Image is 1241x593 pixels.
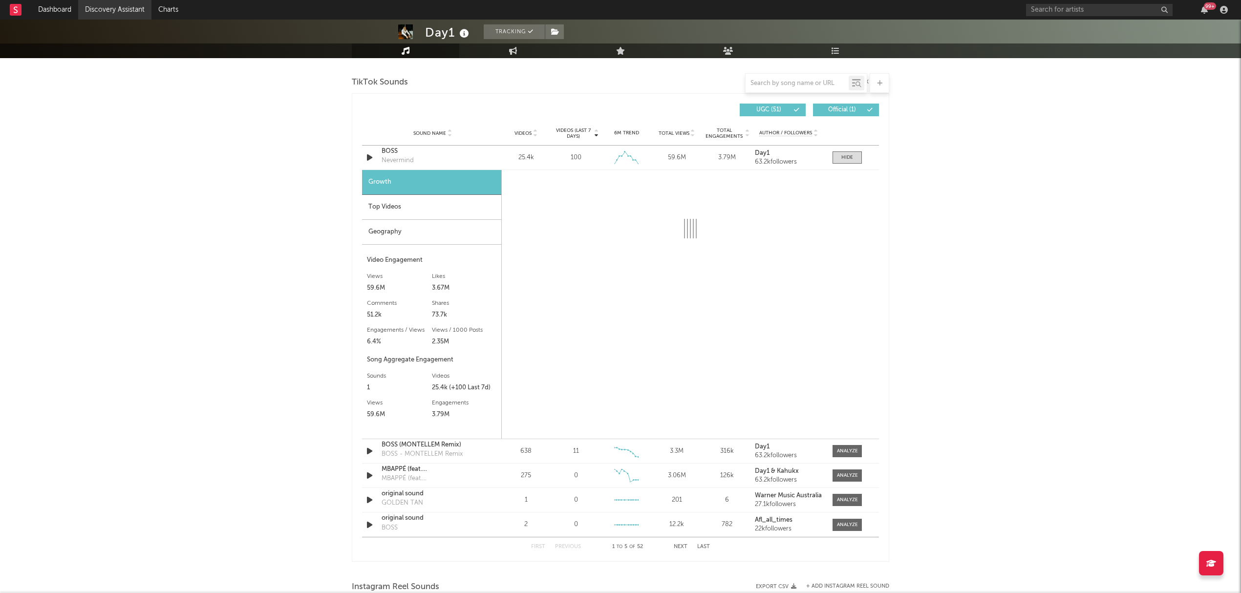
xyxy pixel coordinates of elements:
[503,520,549,529] div: 2
[382,147,484,156] a: BOSS
[1201,6,1208,14] button: 99+
[755,159,823,166] div: 63.2k followers
[755,492,823,499] a: Warner Music Australia
[432,324,497,336] div: Views / 1000 Posts
[413,130,446,136] span: Sound Name
[759,130,812,136] span: Author / Followers
[574,495,578,505] div: 0
[705,471,750,481] div: 126k
[503,471,549,481] div: 275
[740,104,806,116] button: UGC(51)
[432,382,497,394] div: 25.4k (+100 Last 7d)
[382,498,423,508] div: GOLDEN TAN
[654,446,700,456] div: 3.3M
[367,254,496,266] div: Video Engagement
[697,544,710,550] button: Last
[1204,2,1216,10] div: 99 +
[432,409,497,421] div: 3.79M
[352,581,439,593] span: Instagram Reel Sounds
[1026,4,1173,16] input: Search for artists
[659,130,689,136] span: Total Views
[755,492,822,499] strong: Warner Music Australia
[432,282,497,294] div: 3.67M
[654,153,700,163] div: 59.6M
[755,517,823,524] a: Afl_all_times
[382,489,484,499] a: original sound
[432,397,497,409] div: Engagements
[382,474,484,484] div: MBAPPÉ (feat. [GEOGRAPHIC_DATA])
[503,446,549,456] div: 638
[367,282,432,294] div: 59.6M
[813,104,879,116] button: Official(1)
[432,370,497,382] div: Videos
[755,150,823,157] a: Day1
[554,127,593,139] span: Videos (last 7 days)
[746,80,849,87] input: Search by song name or URL
[382,440,484,450] a: BOSS (MONTELLEM Remix)
[705,495,750,505] div: 6
[432,271,497,282] div: Likes
[705,446,750,456] div: 316k
[574,520,578,529] div: 0
[432,309,497,321] div: 73.7k
[382,465,484,474] a: MBAPPÉ (feat. [GEOGRAPHIC_DATA])
[796,584,889,589] div: + Add Instagram Reel Sound
[382,156,414,166] div: Nevermind
[573,446,579,456] div: 11
[819,107,864,113] span: Official ( 1 )
[600,541,654,553] div: 1 5 52
[755,468,799,474] strong: Day1 & Kahukx
[746,107,791,113] span: UGC ( 51 )
[367,382,432,394] div: 1
[362,220,501,245] div: Geography
[367,336,432,348] div: 6.4%
[574,471,578,481] div: 0
[432,336,497,348] div: 2.35M
[367,324,432,336] div: Engagements / Views
[382,523,398,533] div: BOSS
[755,517,792,523] strong: Afl_all_times
[756,584,796,590] button: Export CSV
[432,297,497,309] div: Shares
[617,545,622,549] span: to
[629,545,635,549] span: of
[755,526,823,532] div: 22k followers
[503,495,549,505] div: 1
[484,24,545,39] button: Tracking
[571,153,581,163] div: 100
[604,129,649,137] div: 6M Trend
[755,444,770,450] strong: Day1
[755,150,770,156] strong: Day1
[705,520,750,529] div: 782
[654,471,700,481] div: 3.06M
[367,409,432,421] div: 59.6M
[367,354,496,366] div: Song Aggregate Engagement
[654,520,700,529] div: 12.2k
[531,544,545,550] button: First
[555,544,581,550] button: Previous
[367,309,432,321] div: 51.2k
[382,513,484,523] a: original sound
[755,444,823,450] a: Day1
[367,271,432,282] div: Views
[362,170,501,195] div: Growth
[755,477,823,484] div: 63.2k followers
[382,449,463,459] div: BOSS - MONTELLEM Remix
[674,544,687,550] button: Next
[806,584,889,589] button: + Add Instagram Reel Sound
[654,495,700,505] div: 201
[755,468,823,475] a: Day1 & Kahukx
[514,130,532,136] span: Videos
[503,153,549,163] div: 25.4k
[705,127,744,139] span: Total Engagements
[755,452,823,459] div: 63.2k followers
[755,501,823,508] div: 27.1k followers
[367,297,432,309] div: Comments
[362,195,501,220] div: Top Videos
[425,24,471,41] div: Day1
